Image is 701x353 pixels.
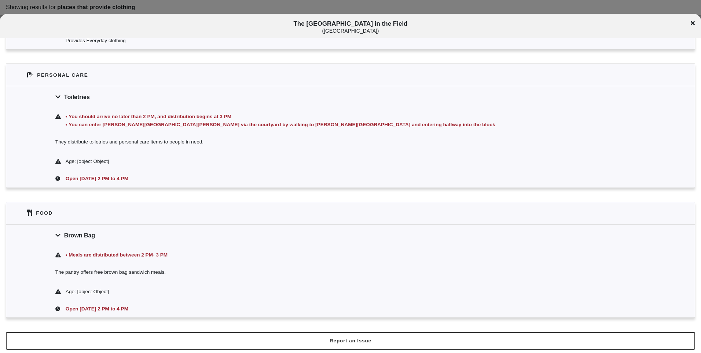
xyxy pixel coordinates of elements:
[6,224,695,247] div: Brown Bag
[66,37,646,45] div: Provides Everyday clothing
[64,251,646,259] div: • Meals are distributed between 2 PM- 3 PM
[6,133,695,153] div: They distribute toiletries and personal care items to people in need.
[66,288,646,296] div: Age: [object Object]
[6,332,695,350] button: Report an Issue
[60,28,642,34] div: ( [GEOGRAPHIC_DATA] )
[37,71,88,79] div: Personal Care
[36,209,53,217] div: Food
[60,20,642,34] span: The [GEOGRAPHIC_DATA] in the Field
[66,157,646,165] div: Age: [object Object]
[64,305,646,313] div: Open [DATE] 2 PM to 4 PM
[6,263,695,283] div: The pantry offers free brown bag sandwich meals.
[6,86,695,108] div: Toiletries
[64,175,646,183] div: Open [DATE] 2 PM to 4 PM
[64,113,646,129] div: • You should arrive no later than 2 PM, and distribution begins at 3 PM • You can enter [PERSON_N...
